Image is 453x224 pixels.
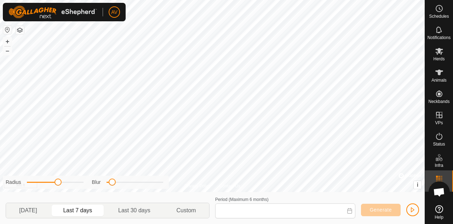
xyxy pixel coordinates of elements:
[19,206,37,215] span: [DATE]
[177,206,196,215] span: Custom
[8,6,97,18] img: Gallagher Logo
[425,202,453,222] a: Help
[428,35,451,40] span: Notifications
[6,179,21,186] label: Radius
[3,47,12,55] button: –
[435,121,443,125] span: VPs
[417,182,418,188] span: i
[184,183,211,189] a: Privacy Policy
[433,57,445,61] span: Herds
[16,26,24,34] button: Map Layers
[429,181,450,203] a: Open chat
[435,215,443,219] span: Help
[428,99,449,104] span: Neckbands
[414,181,422,189] button: i
[435,163,443,168] span: Infra
[63,206,92,215] span: Last 7 days
[219,183,240,189] a: Contact Us
[118,206,150,215] span: Last 30 days
[429,14,449,18] span: Schedules
[361,204,401,216] button: Generate
[431,78,447,82] span: Animals
[215,197,269,202] label: Period (Maximum 6 months)
[433,142,445,146] span: Status
[3,37,12,46] button: +
[3,26,12,34] button: Reset Map
[430,185,448,189] span: Heatmap
[111,9,117,16] span: AV
[370,207,392,213] span: Generate
[92,179,101,186] label: Blur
